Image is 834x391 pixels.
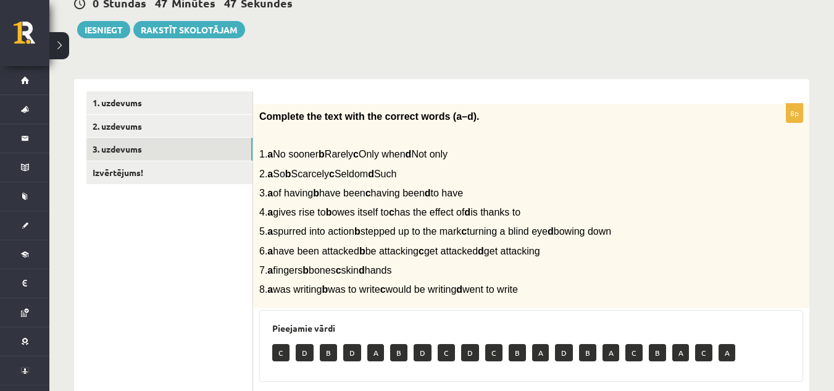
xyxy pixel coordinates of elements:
b: a [267,169,273,179]
p: C [272,344,290,361]
b: c [336,265,341,275]
a: 3. uzdevums [86,138,252,161]
b: c [353,149,359,159]
span: 8. was writing was to write would be writing went to write [259,284,518,295]
b: a [267,284,273,295]
b: d [548,226,554,237]
b: a [267,207,273,217]
p: A [672,344,689,361]
p: C [438,344,455,361]
b: d [425,188,431,198]
p: 8p [786,103,803,123]
b: a [267,265,273,275]
a: 2. uzdevums [86,115,252,138]
span: 7. fingers bones skin hands [259,265,391,275]
button: Iesniegt [77,21,130,38]
p: A [532,344,549,361]
p: D [343,344,361,361]
b: b [359,246,365,256]
p: D [414,344,432,361]
p: B [320,344,337,361]
p: A [367,344,384,361]
span: 3. of having have been having been to have [259,188,463,198]
b: b [313,188,319,198]
p: A [603,344,619,361]
span: 2. So Scarcely Seldom Such [259,169,396,179]
b: a [267,246,273,256]
b: c [419,246,424,256]
p: C [695,344,712,361]
p: B [579,344,596,361]
span: 4. gives rise to owes itself to has the effect of is thanks to [259,207,520,217]
b: a [267,226,273,237]
b: d [464,207,470,217]
span: Complete the text with the correct words (a–d). [259,111,480,122]
p: B [649,344,666,361]
b: a [267,188,273,198]
p: C [625,344,643,361]
span: 1. No sooner Rarely Only when Not only [259,149,448,159]
b: d [359,265,365,275]
b: d [456,284,462,295]
p: A [719,344,735,361]
p: C [485,344,502,361]
p: D [296,344,314,361]
b: b [354,226,361,237]
b: b [322,284,328,295]
b: c [365,188,371,198]
b: c [389,207,394,217]
p: B [509,344,526,361]
a: Rīgas 1. Tālmācības vidusskola [14,22,49,53]
b: d [368,169,374,179]
span: 6. have been attacked be attacking get attacked get attacking [259,246,540,256]
a: Rakstīt skolotājam [133,21,245,38]
b: b [285,169,291,179]
h3: Pieejamie vārdi [272,323,790,334]
b: a [267,149,273,159]
a: 1. uzdevums [86,91,252,114]
b: c [461,226,467,237]
b: b [302,265,309,275]
p: D [461,344,479,361]
b: c [329,169,335,179]
b: d [478,246,484,256]
a: Izvērtējums! [86,161,252,184]
b: b [319,149,325,159]
b: d [406,149,412,159]
b: b [326,207,332,217]
b: c [380,284,386,295]
p: B [390,344,407,361]
span: 5. spurred into action stepped up to the mark turning a blind eye bowing down [259,226,611,237]
p: D [555,344,573,361]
